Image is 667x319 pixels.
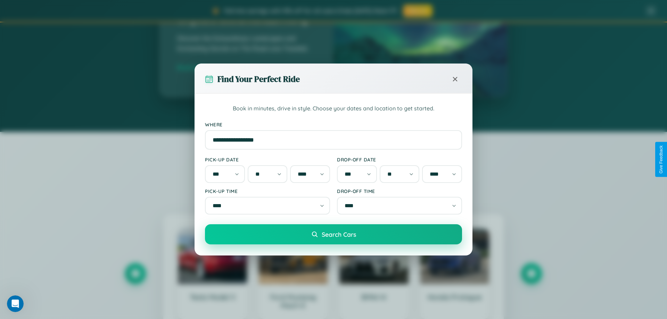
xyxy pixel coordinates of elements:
[322,230,356,238] span: Search Cars
[337,157,462,162] label: Drop-off Date
[217,73,300,85] h3: Find Your Perfect Ride
[205,157,330,162] label: Pick-up Date
[337,188,462,194] label: Drop-off Time
[205,188,330,194] label: Pick-up Time
[205,121,462,127] label: Where
[205,104,462,113] p: Book in minutes, drive in style. Choose your dates and location to get started.
[205,224,462,244] button: Search Cars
